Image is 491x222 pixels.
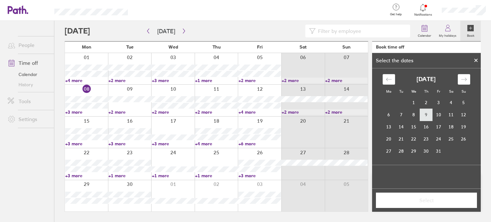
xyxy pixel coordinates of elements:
a: +2 more [108,109,151,115]
td: Thursday, October 16, 2025 [420,121,433,133]
a: +2 more [325,78,368,83]
a: +3 more [152,78,194,83]
label: Book [463,32,478,38]
td: Friday, October 3, 2025 [433,96,445,109]
div: Move forward to switch to the next month. [458,74,470,85]
span: Notifications [413,13,433,17]
td: Saturday, October 4, 2025 [445,96,457,109]
td: Tuesday, October 28, 2025 [395,145,408,157]
a: +2 more [238,78,281,83]
button: Select [376,193,477,208]
span: Mon [82,44,91,50]
span: Wed [168,44,178,50]
small: Mo [386,89,391,94]
td: Wednesday, October 22, 2025 [408,133,420,145]
button: [DATE] [152,26,180,36]
div: Move backward to switch to the previous month. [383,74,395,85]
td: Thursday, October 23, 2025 [420,133,433,145]
span: Thu [213,44,221,50]
td: Tuesday, October 21, 2025 [395,133,408,145]
a: +4 more [195,141,238,147]
a: History [3,80,54,90]
a: +2 more [282,78,324,83]
a: +3 more [152,141,194,147]
td: Tuesday, October 14, 2025 [395,121,408,133]
a: +2 more [108,78,151,83]
a: My holidays [435,21,460,41]
a: +3 more [238,173,281,179]
td: Sunday, October 26, 2025 [457,133,470,145]
td: Monday, October 27, 2025 [383,145,395,157]
a: +3 more [65,141,108,147]
td: Saturday, October 18, 2025 [445,121,457,133]
label: My holidays [435,32,460,38]
td: Sunday, October 12, 2025 [457,109,470,121]
a: Calendar [3,69,54,80]
td: Friday, October 24, 2025 [433,133,445,145]
span: Sun [342,44,351,50]
a: Calendar [414,21,435,41]
a: People [3,39,54,51]
td: Monday, October 6, 2025 [383,109,395,121]
td: Friday, October 17, 2025 [433,121,445,133]
td: Thursday, October 9, 2025 [420,109,433,121]
td: Thursday, October 2, 2025 [420,96,433,109]
a: +2 more [195,109,238,115]
span: Select [380,197,472,203]
a: +2 more [152,109,194,115]
a: +4 more [238,109,281,115]
div: Select the dates [372,57,417,63]
a: +1 more [108,173,151,179]
td: Sunday, October 19, 2025 [457,121,470,133]
td: Tuesday, October 7, 2025 [395,109,408,121]
a: +1 more [195,173,238,179]
a: +1 more [152,173,194,179]
td: Friday, October 31, 2025 [433,145,445,157]
small: Th [424,89,428,94]
a: Notifications [413,3,433,17]
td: Wednesday, October 8, 2025 [408,109,420,121]
td: Monday, October 20, 2025 [383,133,395,145]
small: Su [462,89,466,94]
td: Wednesday, October 15, 2025 [408,121,420,133]
a: Tools [3,95,54,108]
td: Wednesday, October 1, 2025 [408,96,420,109]
strong: [DATE] [417,76,436,83]
td: Sunday, October 5, 2025 [457,96,470,109]
small: We [411,89,416,94]
a: +6 more [238,141,281,147]
td: Wednesday, October 29, 2025 [408,145,420,157]
td: Thursday, October 30, 2025 [420,145,433,157]
small: Tu [399,89,403,94]
div: Book time off [376,44,404,50]
a: +3 more [65,173,108,179]
a: +2 more [325,109,368,115]
a: Time off [3,57,54,69]
a: Book [460,21,481,41]
label: Calendar [414,32,435,38]
a: +1 more [195,78,238,83]
span: Get help [386,12,406,16]
small: Fr [437,89,440,94]
a: +4 more [65,78,108,83]
a: Settings [3,113,54,126]
td: Friday, October 10, 2025 [433,109,445,121]
td: Monday, October 13, 2025 [383,121,395,133]
a: +2 more [282,109,324,115]
input: Filter by employee [316,25,406,37]
a: +3 more [65,109,108,115]
span: Sat [300,44,307,50]
div: Calendar [376,68,477,165]
td: Saturday, October 11, 2025 [445,109,457,121]
small: Sa [449,89,453,94]
span: Fri [257,44,263,50]
span: Tue [126,44,134,50]
td: Saturday, October 25, 2025 [445,133,457,145]
a: +3 more [108,141,151,147]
